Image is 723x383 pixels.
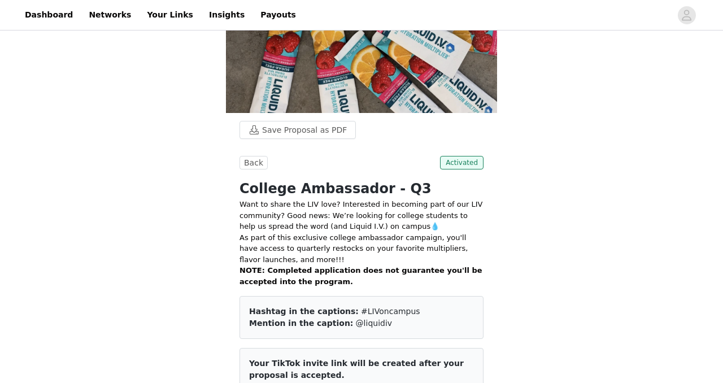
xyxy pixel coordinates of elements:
a: Networks [82,2,138,28]
p: As part of this exclusive college ambassador campaign, you'll have access to quarterly restocks o... [239,232,484,266]
a: Your Links [140,2,200,28]
button: Save Proposal as PDF [239,121,356,139]
span: Your TikTok invite link will be created after your proposal is accepted. [249,359,464,380]
strong: NOTE: Completed application does not guarantee you'll be accepted into the program. [239,266,482,286]
h1: College Ambassador - Q3 [239,179,484,199]
a: Insights [202,2,251,28]
span: Hashtag in the captions: [249,307,359,316]
div: avatar [681,6,692,24]
p: Want to share the LIV love? Interested in becoming part of our LIV community? Good news: We’re lo... [239,199,484,232]
span: #LIVoncampus [361,307,420,316]
span: Mention in the caption: [249,319,353,328]
span: Activated [440,156,484,169]
button: Back [239,156,268,169]
span: @liquidiv [356,319,393,328]
a: Dashboard [18,2,80,28]
a: Payouts [254,2,303,28]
